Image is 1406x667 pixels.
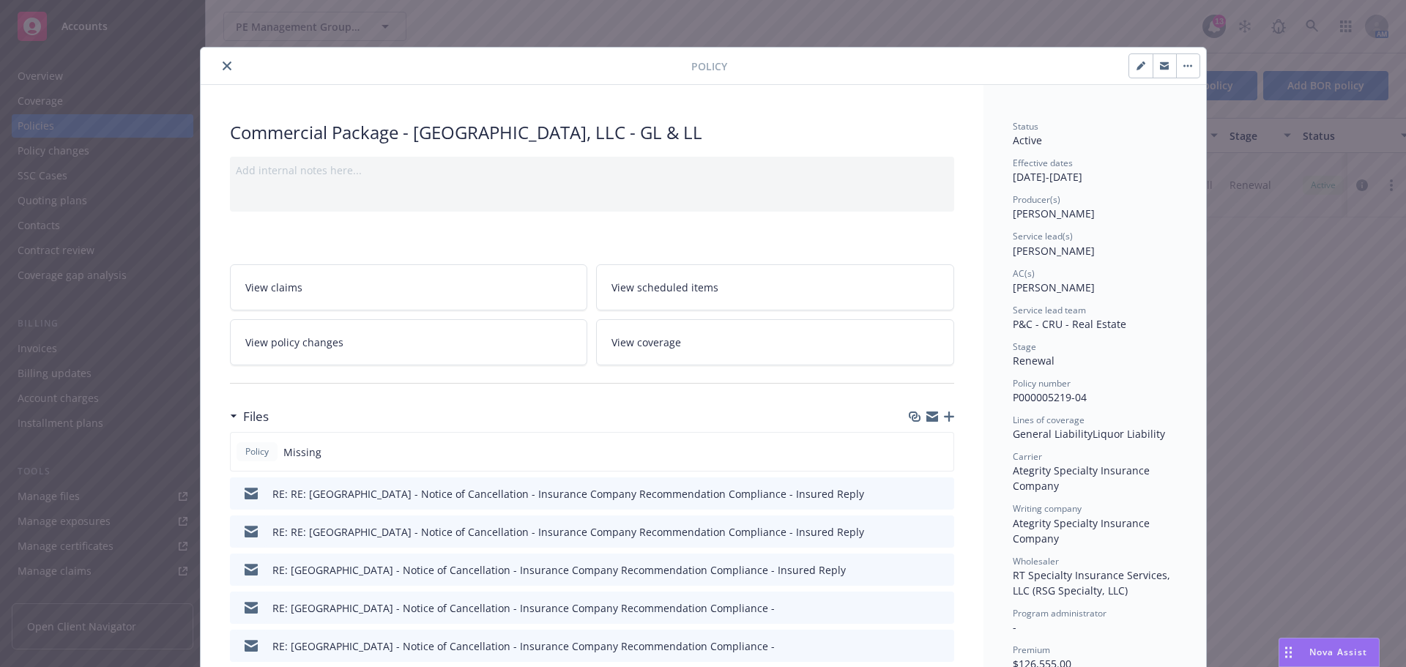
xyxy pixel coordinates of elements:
[1013,157,1073,169] span: Effective dates
[1013,516,1153,545] span: Ategrity Specialty Insurance Company
[1013,267,1035,280] span: AC(s)
[272,486,864,502] div: RE: RE: [GEOGRAPHIC_DATA] - Notice of Cancellation - Insurance Company Recommendation Compliance ...
[1309,646,1367,658] span: Nova Assist
[1013,120,1038,133] span: Status
[1013,340,1036,353] span: Stage
[912,638,923,654] button: download file
[1013,280,1095,294] span: [PERSON_NAME]
[272,524,864,540] div: RE: RE: [GEOGRAPHIC_DATA] - Notice of Cancellation - Insurance Company Recommendation Compliance ...
[230,319,588,365] a: View policy changes
[1013,450,1042,463] span: Carrier
[1279,638,1380,667] button: Nova Assist
[245,280,302,295] span: View claims
[242,445,272,458] span: Policy
[912,600,923,616] button: download file
[1013,568,1173,597] span: RT Specialty Insurance Services, LLC (RSG Specialty, LLC)
[935,562,948,578] button: preview file
[935,486,948,502] button: preview file
[691,59,727,74] span: Policy
[1013,427,1093,441] span: General Liability
[596,264,954,310] a: View scheduled items
[245,335,343,350] span: View policy changes
[1013,607,1106,619] span: Program administrator
[1279,638,1298,666] div: Drag to move
[935,638,948,654] button: preview file
[1013,304,1086,316] span: Service lead team
[218,57,236,75] button: close
[236,163,948,178] div: Add internal notes here...
[1013,193,1060,206] span: Producer(s)
[272,638,775,654] div: RE: [GEOGRAPHIC_DATA] - Notice of Cancellation - Insurance Company Recommendation Compliance -
[230,264,588,310] a: View claims
[912,524,923,540] button: download file
[935,600,948,616] button: preview file
[1013,317,1126,331] span: P&C - CRU - Real Estate
[935,524,948,540] button: preview file
[1013,414,1085,426] span: Lines of coverage
[912,562,923,578] button: download file
[1013,620,1016,634] span: -
[1013,354,1054,368] span: Renewal
[1013,390,1087,404] span: P000005219-04
[1013,157,1177,185] div: [DATE] - [DATE]
[1013,555,1059,567] span: Wholesaler
[272,562,846,578] div: RE: [GEOGRAPHIC_DATA] - Notice of Cancellation - Insurance Company Recommendation Compliance - In...
[912,486,923,502] button: download file
[1013,206,1095,220] span: [PERSON_NAME]
[272,600,775,616] div: RE: [GEOGRAPHIC_DATA] - Notice of Cancellation - Insurance Company Recommendation Compliance -
[611,280,718,295] span: View scheduled items
[1093,427,1165,441] span: Liquor Liability
[1013,244,1095,258] span: [PERSON_NAME]
[230,407,269,426] div: Files
[230,120,954,145] div: Commercial Package - [GEOGRAPHIC_DATA], LLC - GL & LL
[1013,230,1073,242] span: Service lead(s)
[1013,502,1082,515] span: Writing company
[596,319,954,365] a: View coverage
[1013,644,1050,656] span: Premium
[611,335,681,350] span: View coverage
[1013,377,1071,390] span: Policy number
[243,407,269,426] h3: Files
[1013,133,1042,147] span: Active
[1013,463,1153,493] span: Ategrity Specialty Insurance Company
[283,444,321,460] span: Missing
